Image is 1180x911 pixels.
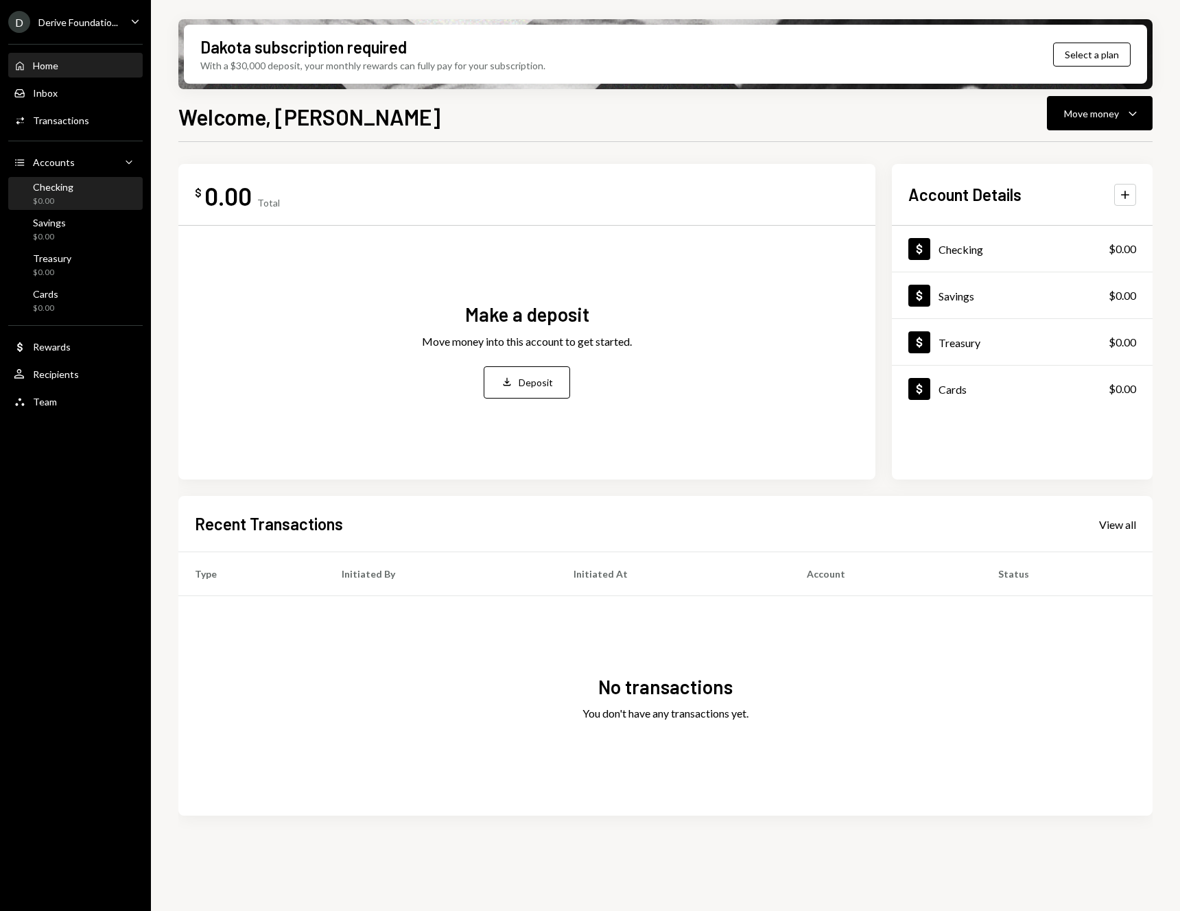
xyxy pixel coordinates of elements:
[257,197,280,209] div: Total
[8,177,143,210] a: Checking$0.00
[892,319,1153,365] a: Treasury$0.00
[8,213,143,246] a: Savings$0.00
[33,368,79,380] div: Recipients
[1099,517,1136,532] a: View all
[982,552,1153,596] th: Status
[33,231,66,243] div: $0.00
[38,16,118,28] div: Derive Foundatio...
[33,115,89,126] div: Transactions
[939,289,974,303] div: Savings
[33,217,66,228] div: Savings
[195,186,202,200] div: $
[1047,96,1153,130] button: Move money
[8,53,143,78] a: Home
[892,272,1153,318] a: Savings$0.00
[33,267,71,279] div: $0.00
[33,60,58,71] div: Home
[195,512,343,535] h2: Recent Transactions
[939,243,983,256] div: Checking
[178,552,325,596] th: Type
[33,252,71,264] div: Treasury
[8,389,143,414] a: Team
[484,366,570,399] button: Deposit
[33,396,57,407] div: Team
[582,705,748,722] div: You don't have any transactions yet.
[790,552,982,596] th: Account
[8,284,143,317] a: Cards$0.00
[33,341,71,353] div: Rewards
[1064,106,1119,121] div: Move money
[8,108,143,132] a: Transactions
[200,58,545,73] div: With a $30,000 deposit, your monthly rewards can fully pay for your subscription.
[519,375,553,390] div: Deposit
[1109,241,1136,257] div: $0.00
[8,362,143,386] a: Recipients
[200,36,407,58] div: Dakota subscription required
[204,180,252,211] div: 0.00
[33,87,58,99] div: Inbox
[33,303,58,314] div: $0.00
[8,11,30,33] div: D
[598,674,733,700] div: No transactions
[33,288,58,300] div: Cards
[8,150,143,174] a: Accounts
[8,334,143,359] a: Rewards
[1099,518,1136,532] div: View all
[1109,381,1136,397] div: $0.00
[557,552,790,596] th: Initiated At
[465,301,589,328] div: Make a deposit
[33,156,75,168] div: Accounts
[8,248,143,281] a: Treasury$0.00
[422,333,632,350] div: Move money into this account to get started.
[1053,43,1131,67] button: Select a plan
[33,181,73,193] div: Checking
[178,103,440,130] h1: Welcome, [PERSON_NAME]
[939,383,967,396] div: Cards
[892,366,1153,412] a: Cards$0.00
[939,336,980,349] div: Treasury
[908,183,1022,206] h2: Account Details
[892,226,1153,272] a: Checking$0.00
[8,80,143,105] a: Inbox
[1109,334,1136,351] div: $0.00
[1109,287,1136,304] div: $0.00
[325,552,557,596] th: Initiated By
[33,196,73,207] div: $0.00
